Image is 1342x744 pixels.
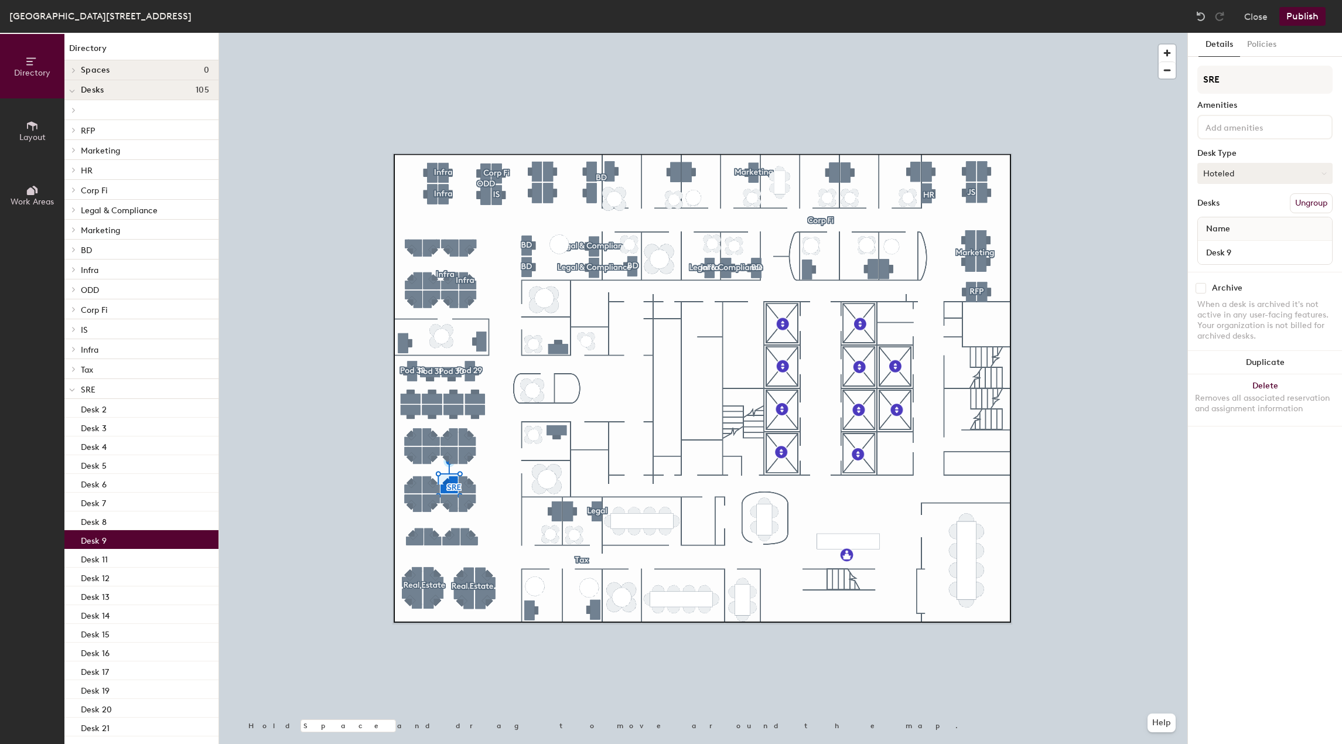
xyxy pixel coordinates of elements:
div: When a desk is archived it's not active in any user-facing features. Your organization is not bil... [1197,299,1333,342]
p: Desk 17 [81,664,109,677]
p: Desk 20 [81,701,112,715]
input: Add amenities [1203,120,1309,134]
p: Desk 15 [81,626,110,640]
span: Infra [81,265,98,275]
p: Desk 3 [81,420,107,434]
span: ODD [81,285,99,295]
span: Tax [81,365,93,375]
button: Hoteled [1197,163,1333,184]
span: Name [1200,219,1236,240]
span: 0 [204,66,209,75]
div: Desks [1197,199,1220,208]
span: SRE [81,385,95,395]
img: Undo [1195,11,1207,22]
p: Desk 13 [81,589,110,602]
img: Redo [1214,11,1225,22]
span: Desks [81,86,104,95]
button: Duplicate [1188,351,1342,374]
span: BD [81,245,92,255]
p: Desk 9 [81,533,107,546]
span: Work Areas [11,197,54,207]
span: Layout [19,132,46,142]
div: Archive [1212,284,1242,293]
span: Corp Fi [81,305,108,315]
p: Desk 16 [81,645,110,658]
span: RFP [81,126,95,136]
p: Desk 14 [81,608,110,621]
p: Desk 4 [81,439,107,452]
button: DeleteRemoves all associated reservation and assignment information [1188,374,1342,426]
p: Desk 12 [81,570,110,583]
h1: Directory [64,42,218,60]
p: Desk 19 [81,682,110,696]
div: Removes all associated reservation and assignment information [1195,393,1335,414]
span: Infra [81,345,98,355]
span: 105 [196,86,209,95]
button: Ungroup [1290,193,1333,213]
span: Corp Fi [81,186,108,196]
div: Amenities [1197,101,1333,110]
div: Desk Type [1197,149,1333,158]
div: [GEOGRAPHIC_DATA][STREET_ADDRESS] [9,9,192,23]
button: Publish [1279,7,1326,26]
p: Desk 6 [81,476,107,490]
button: Help [1148,714,1176,732]
span: HR [81,166,93,176]
span: Marketing [81,226,120,236]
input: Unnamed desk [1200,244,1330,261]
p: Desk 8 [81,514,107,527]
p: Desk 5 [81,458,107,471]
p: Desk 11 [81,551,108,565]
button: Close [1244,7,1268,26]
button: Policies [1240,33,1283,57]
span: Legal & Compliance [81,206,158,216]
p: Desk 2 [81,401,107,415]
span: Marketing [81,146,120,156]
p: Desk 21 [81,720,110,733]
span: Spaces [81,66,110,75]
p: Desk 7 [81,495,106,508]
span: Directory [14,68,50,78]
span: IS [81,325,88,335]
button: Details [1198,33,1240,57]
